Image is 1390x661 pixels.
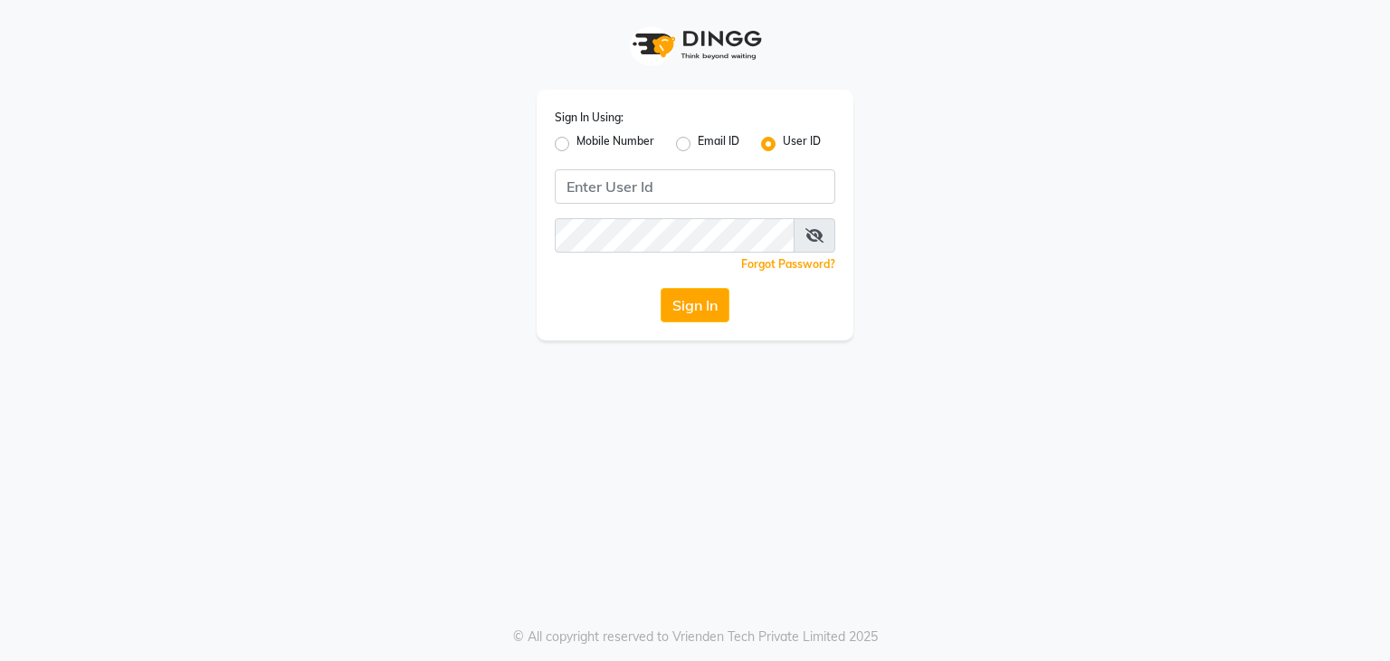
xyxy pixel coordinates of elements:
[783,133,821,155] label: User ID
[741,257,835,271] a: Forgot Password?
[555,218,795,253] input: Username
[555,110,624,126] label: Sign In Using:
[661,288,729,322] button: Sign In
[623,18,767,72] img: logo1.svg
[555,169,835,204] input: Username
[576,133,654,155] label: Mobile Number
[698,133,739,155] label: Email ID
